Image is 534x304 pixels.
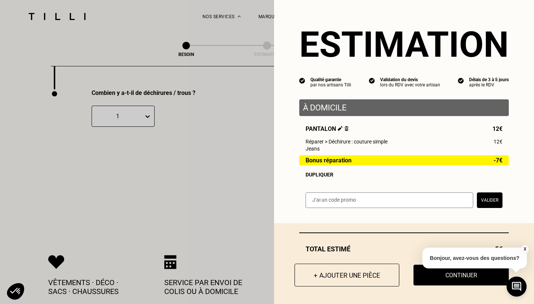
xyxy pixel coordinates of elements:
div: après le RDV [469,82,509,87]
button: Valider [477,192,502,208]
div: Qualité garantie [310,77,351,82]
img: icon list info [299,77,305,84]
img: Supprimer [345,126,349,131]
button: X [521,245,528,253]
div: Délais de 3 à 5 jours [469,77,509,82]
span: 12€ [494,139,502,145]
img: icon list info [458,77,464,84]
span: Réparer > Déchirure : couture simple [306,139,388,145]
div: lors du RDV avec votre artisan [380,82,440,87]
span: -7€ [494,157,502,163]
div: par nos artisans Tilli [310,82,351,87]
p: Bonjour, avez-vous des questions? [422,248,527,268]
span: Pantalon [306,125,349,132]
img: icon list info [369,77,375,84]
button: + Ajouter une pièce [294,264,399,287]
img: Éditer [338,126,343,131]
input: J‘ai un code promo [306,192,473,208]
span: Jeans [306,146,320,152]
div: Total estimé [299,245,509,253]
div: Validation du devis [380,77,440,82]
span: Bonus réparation [306,157,352,163]
span: 12€ [492,125,502,132]
div: Dupliquer [306,172,502,178]
section: Estimation [299,24,509,65]
button: Continuer [413,265,509,285]
p: À domicile [303,103,505,112]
